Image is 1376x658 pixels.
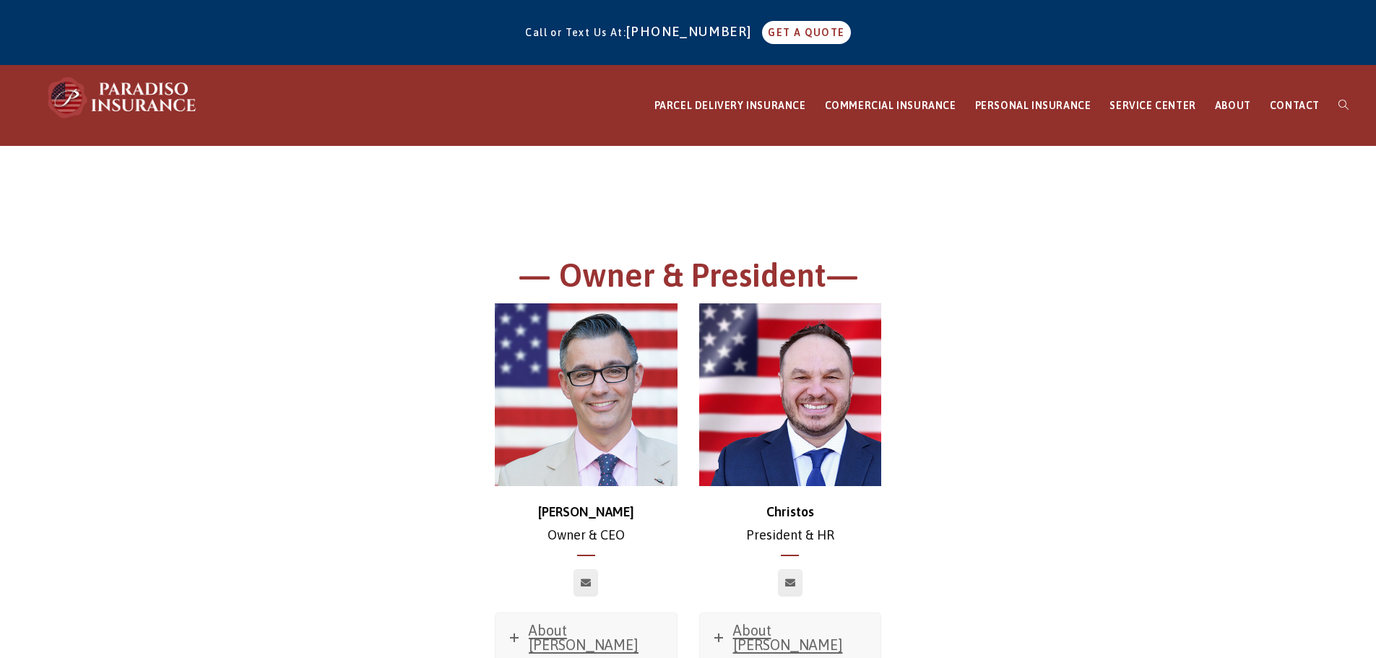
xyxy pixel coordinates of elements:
span: About [PERSON_NAME] [733,622,843,653]
span: SERVICE CENTER [1109,100,1195,111]
img: chris-500x500 (1) [495,303,678,486]
a: SERVICE CENTER [1100,66,1205,146]
strong: [PERSON_NAME] [538,504,634,519]
a: ABOUT [1206,66,1260,146]
span: COMMERCIAL INSURANCE [825,100,956,111]
a: [PHONE_NUMBER] [626,24,759,39]
a: COMMERCIAL INSURANCE [815,66,966,146]
span: About [PERSON_NAME] [529,622,639,653]
a: PERSONAL INSURANCE [966,66,1101,146]
span: Call or Text Us At: [525,27,626,38]
strong: Christos [766,504,814,519]
h1: — Owner & President— [291,254,1086,304]
a: GET A QUOTE [762,21,850,44]
a: PARCEL DELIVERY INSURANCE [645,66,815,146]
span: ABOUT [1215,100,1251,111]
a: CONTACT [1260,66,1329,146]
img: Christos_500x500 [699,303,882,486]
span: CONTACT [1270,100,1320,111]
p: Owner & CEO [495,501,678,547]
span: PERSONAL INSURANCE [975,100,1091,111]
p: President & HR [699,501,882,547]
img: Paradiso Insurance [43,76,202,119]
span: PARCEL DELIVERY INSURANCE [654,100,806,111]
